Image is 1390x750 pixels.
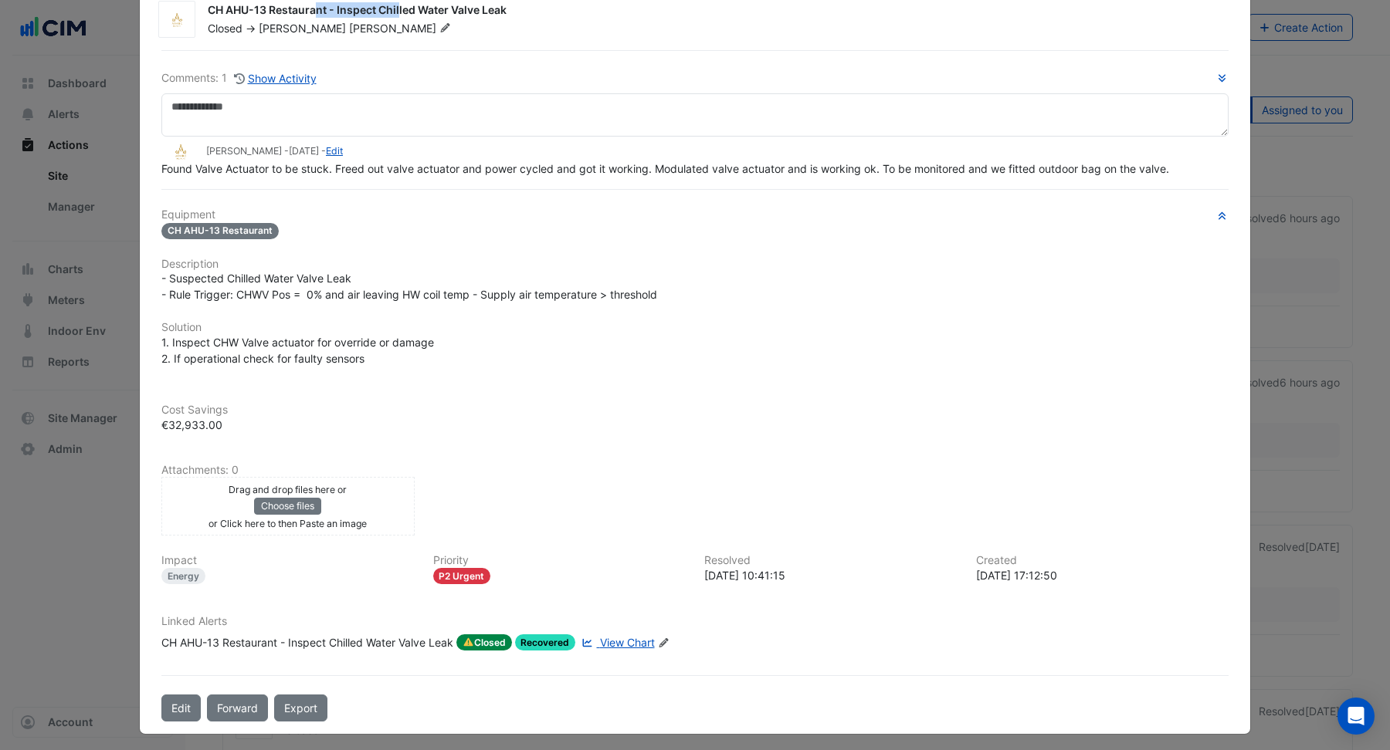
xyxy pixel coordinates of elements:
[206,144,343,158] small: [PERSON_NAME] - -
[433,568,491,584] div: P2 Urgent
[259,22,346,35] span: [PERSON_NAME]
[515,634,576,650] span: Recovered
[578,634,654,651] a: View Chart
[161,162,1169,175] span: Found Valve Actuator to be stuck. Freed out valve actuator and power cycled and got it working. M...
[274,694,327,721] a: Export
[433,554,687,567] h6: Priority
[208,518,367,529] small: or Click here to then Paste an image
[456,634,512,651] span: Closed
[289,145,319,157] span: 2025-02-04 12:48:47
[658,637,670,649] fa-icon: Edit Linked Alerts
[161,69,317,87] div: Comments: 1
[976,554,1229,567] h6: Created
[161,336,434,365] span: 1. Inspect CHW Valve actuator for override or damage 2. If operational check for faulty sensors
[161,615,1229,628] h6: Linked Alerts
[161,321,1229,334] h6: Solution
[976,567,1229,583] div: [DATE] 17:12:50
[704,567,958,583] div: [DATE] 10:41:15
[161,554,415,567] h6: Impact
[326,145,343,157] a: Edit
[208,22,242,35] span: Closed
[1337,698,1375,735] div: Open Intercom Messenger
[208,2,1213,21] div: CH AHU-13 Restaurant - Inspect Chilled Water Valve Leak
[159,12,195,28] img: Adare Manor
[161,694,201,721] button: Edit
[161,634,453,651] div: CH AHU-13 Restaurant - Inspect Chilled Water Valve Leak
[161,418,222,431] span: €32,933.00
[254,498,321,515] button: Choose files
[233,69,317,87] button: Show Activity
[161,272,657,301] span: - Suspected Chilled Water Valve Leak - Rule Trigger: CHWV Pos = 0% and air leaving HW coil temp -...
[246,22,256,35] span: ->
[349,21,454,36] span: [PERSON_NAME]
[229,484,347,495] small: Drag and drop files here or
[161,464,1229,477] h6: Attachments: 0
[161,223,279,239] span: CH AHU-13 Restaurant
[161,258,1229,271] h6: Description
[600,636,655,649] span: View Chart
[161,208,1229,221] h6: Equipment
[207,694,268,721] button: Forward
[161,404,1229,417] h6: Cost Savings
[161,144,200,160] img: Adare Manor
[704,554,958,567] h6: Resolved
[161,568,205,584] div: Energy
